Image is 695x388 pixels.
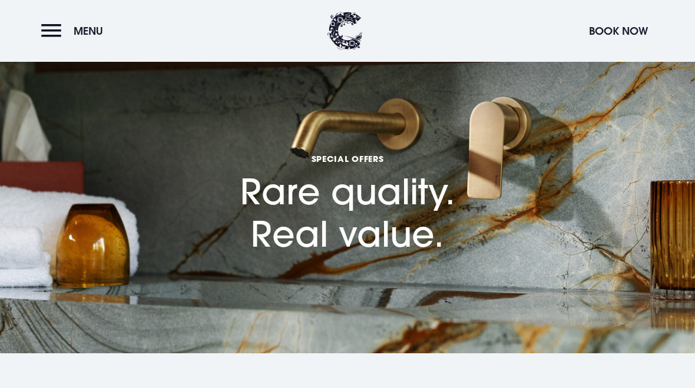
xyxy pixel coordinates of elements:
[583,18,654,44] button: Book Now
[327,12,363,50] img: Clandeboye Lodge
[41,18,109,44] button: Menu
[74,24,103,38] span: Menu
[240,104,455,254] h1: Rare quality. Real value.
[240,153,455,164] span: Special Offers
